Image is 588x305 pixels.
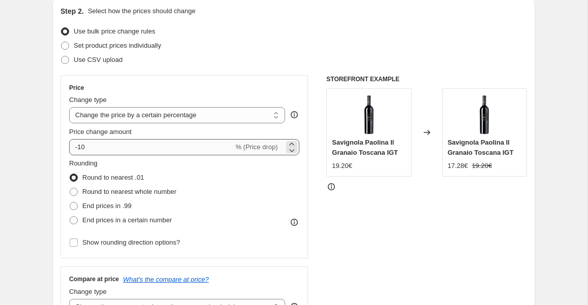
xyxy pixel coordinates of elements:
[69,139,233,155] input: -15
[82,202,132,210] span: End prices in .99
[332,161,352,171] div: 19.20€
[123,276,209,283] button: What's the compare at price?
[472,161,492,171] strike: 19.20€
[69,159,98,167] span: Rounding
[448,139,514,156] span: Savignola Paolina Il Granaio Toscana IGT
[332,139,398,156] span: Savignola Paolina Il Granaio Toscana IGT
[82,216,172,224] span: End prices in a certain number
[235,143,277,151] span: % (Price drop)
[74,27,155,35] span: Use bulk price change rules
[69,288,107,295] span: Change type
[326,75,527,83] h6: STOREFRONT EXAMPLE
[289,110,299,120] div: help
[349,94,389,134] img: Granaio_80x.jpg
[60,6,84,16] h2: Step 2.
[74,42,161,49] span: Set product prices individually
[88,6,196,16] p: Select how the prices should change
[82,174,144,181] span: Round to nearest .01
[74,56,122,63] span: Use CSV upload
[69,96,107,104] span: Change type
[69,84,84,92] h3: Price
[448,161,468,171] div: 17.28€
[82,188,176,195] span: Round to nearest whole number
[69,128,132,135] span: Price change amount
[82,239,180,246] span: Show rounding direction options?
[464,94,505,134] img: Granaio_80x.jpg
[69,275,119,283] h3: Compare at price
